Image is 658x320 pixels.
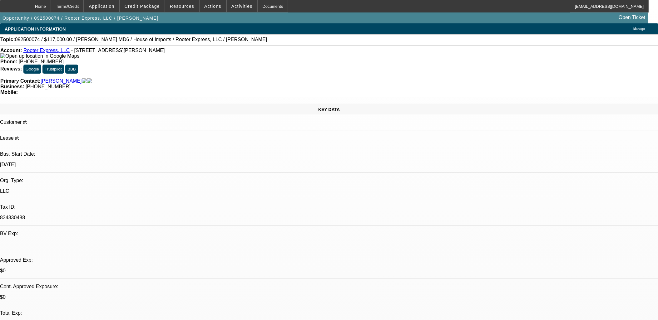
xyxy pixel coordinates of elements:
button: Resources [165,0,199,12]
strong: Reviews: [0,66,22,71]
button: Application [84,0,119,12]
button: BBB [65,65,78,74]
span: Credit Package [125,4,160,9]
a: Open Ticket [616,12,648,23]
strong: Primary Contact: [0,78,41,84]
img: facebook-icon.png [82,78,87,84]
span: Actions [204,4,221,9]
button: Actions [200,0,226,12]
span: [PHONE_NUMBER] [19,59,64,64]
strong: Topic: [0,37,15,42]
span: 092500074 / $117,000.00 / [PERSON_NAME] MD6 / House of Imports / Rooter Express, LLC / [PERSON_NAME] [15,37,267,42]
span: Application [89,4,114,9]
span: Opportunity / 092500074 / Rooter Express, LLC / [PERSON_NAME] [2,16,158,21]
span: KEY DATA [318,107,340,112]
strong: Phone: [0,59,17,64]
span: - [STREET_ADDRESS][PERSON_NAME] [71,48,165,53]
a: View Google Maps [0,53,79,59]
button: Credit Package [120,0,165,12]
button: Google [23,65,41,74]
span: Manage [633,27,645,31]
img: linkedin-icon.png [87,78,92,84]
a: [PERSON_NAME] [41,78,82,84]
a: Rooter Express, LLC [23,48,70,53]
span: Resources [170,4,194,9]
button: Trustpilot [42,65,64,74]
span: Activities [231,4,253,9]
img: Open up location in Google Maps [0,53,79,59]
button: Activities [227,0,257,12]
span: APPLICATION INFORMATION [5,27,66,32]
strong: Business: [0,84,24,89]
span: [PHONE_NUMBER] [26,84,71,89]
strong: Mobile: [0,90,18,95]
strong: Account: [0,48,22,53]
